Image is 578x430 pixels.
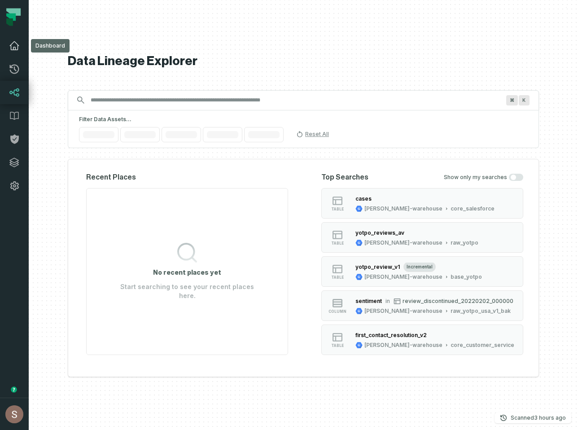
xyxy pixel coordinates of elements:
[519,95,530,105] span: Press ⌘ + K to focus the search bar
[534,414,566,421] relative-time: Sep 16, 2025, 12:09 PM GMT+3
[10,386,18,394] div: Tooltip anchor
[5,405,23,423] img: avatar of Shay Gafniel
[495,412,571,423] button: Scanned[DATE] 12:09:22 PM
[68,53,539,69] h1: Data Lineage Explorer
[31,39,70,53] div: Dashboard
[506,95,518,105] span: Press ⌘ + K to focus the search bar
[511,413,566,422] p: Scanned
